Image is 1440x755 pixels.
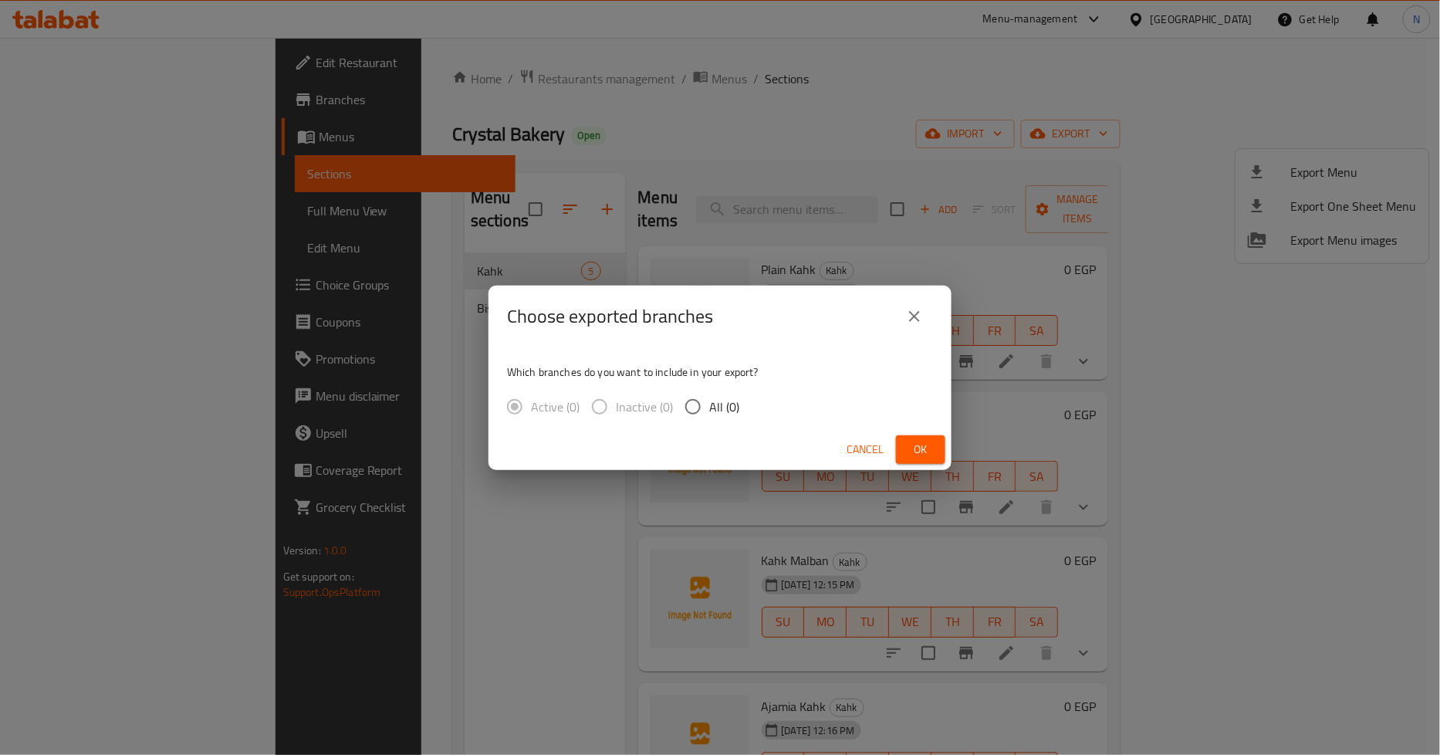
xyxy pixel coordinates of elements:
p: Which branches do you want to include in your export? [507,364,933,380]
span: Inactive (0) [616,398,673,416]
span: Ok [908,440,933,459]
button: Ok [896,435,945,464]
button: close [896,298,933,335]
span: Active (0) [531,398,580,416]
span: Cancel [847,440,884,459]
h2: Choose exported branches [507,304,713,329]
span: All (0) [709,398,739,416]
button: Cancel [840,435,890,464]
